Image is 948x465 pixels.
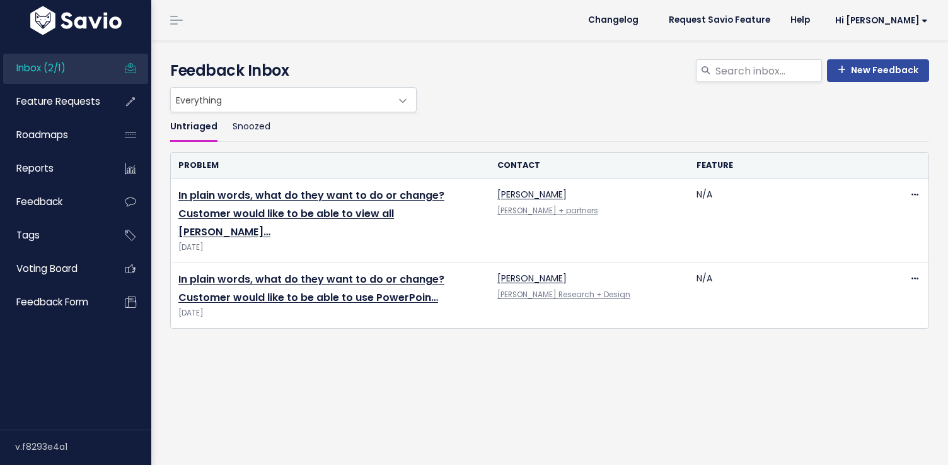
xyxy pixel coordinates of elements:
a: Tags [3,221,105,250]
th: Feature [689,153,888,179]
ul: Filter feature requests [170,112,929,142]
a: Hi [PERSON_NAME] [820,11,938,30]
td: N/A [689,179,888,263]
h4: Feedback Inbox [170,59,929,82]
span: Reports [16,162,54,175]
span: Feature Requests [16,95,100,108]
span: Voting Board [16,262,78,275]
span: Hi [PERSON_NAME] [835,16,928,25]
a: Feature Requests [3,87,105,116]
img: logo-white.9d6f32f41409.svg [27,6,125,35]
a: Feedback [3,187,105,216]
td: N/A [689,262,888,328]
a: New Feedback [827,59,929,82]
span: Everything [171,88,391,112]
th: Contact [490,153,689,179]
span: [DATE] [178,241,482,254]
a: [PERSON_NAME] + partners [497,206,598,216]
div: v.f8293e4a1 [15,430,151,463]
span: Everything [170,87,417,112]
a: Snoozed [233,112,270,142]
span: Roadmaps [16,128,68,141]
span: Feedback [16,195,62,208]
a: In plain words, what do they want to do or change? Customer would like to be able to use PowerPoin… [178,272,444,305]
a: Request Savio Feature [659,11,780,30]
a: Roadmaps [3,121,105,150]
th: Problem [171,153,490,179]
span: [DATE] [178,307,482,320]
a: Voting Board [3,254,105,283]
a: [PERSON_NAME] Research + Design [497,290,630,300]
input: Search inbox... [714,59,822,82]
a: Inbox (2/1) [3,54,105,83]
a: In plain words, what do they want to do or change? Customer would like to be able to view all [PE... [178,188,444,239]
span: Inbox (2/1) [16,61,66,74]
a: [PERSON_NAME] [497,188,567,201]
a: Untriaged [170,112,217,142]
a: Feedback form [3,288,105,317]
span: Tags [16,228,40,242]
span: Changelog [588,16,639,25]
a: Reports [3,154,105,183]
a: [PERSON_NAME] [497,272,567,285]
a: Help [780,11,820,30]
span: Feedback form [16,295,88,309]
